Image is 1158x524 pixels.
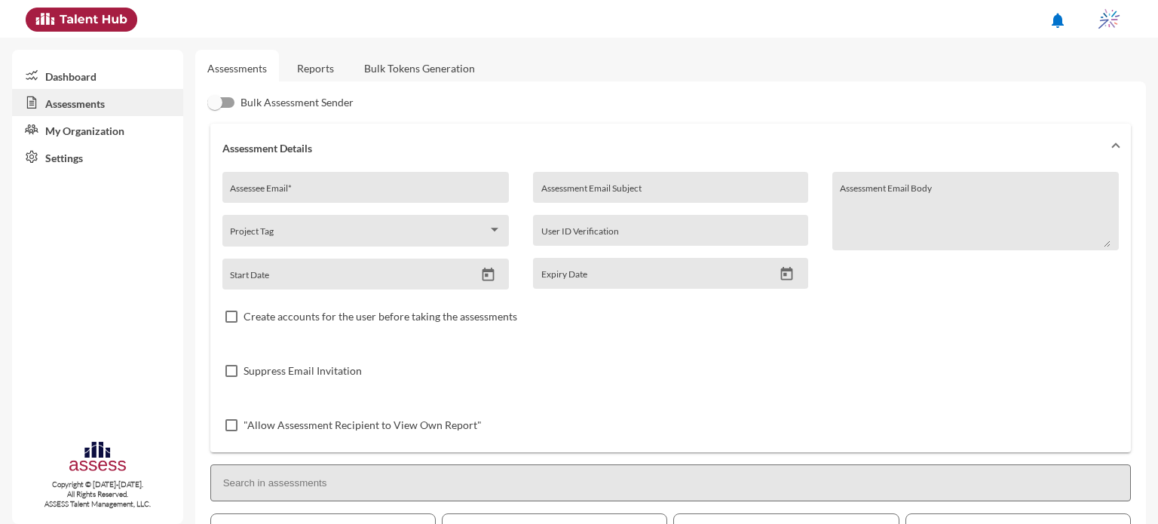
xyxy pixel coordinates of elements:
[12,89,183,116] a: Assessments
[12,116,183,143] a: My Organization
[244,362,362,380] span: Suppress Email Invitation
[774,266,800,282] button: Open calendar
[1049,11,1067,29] mat-icon: notifications
[12,143,183,170] a: Settings
[240,93,354,112] span: Bulk Assessment Sender
[210,464,1131,501] input: Search in assessments
[244,416,482,434] span: "Allow Assessment Recipient to View Own Report"
[244,308,517,326] span: Create accounts for the user before taking the assessments
[210,124,1131,172] mat-expansion-panel-header: Assessment Details
[285,50,346,87] a: Reports
[12,62,183,89] a: Dashboard
[475,267,501,283] button: Open calendar
[210,172,1131,452] div: Assessment Details
[12,480,183,509] p: Copyright © [DATE]-[DATE]. All Rights Reserved. ASSESS Talent Management, LLC.
[68,440,127,477] img: assesscompany-logo.png
[207,62,267,75] a: Assessments
[352,50,487,87] a: Bulk Tokens Generation
[222,142,1101,155] mat-panel-title: Assessment Details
